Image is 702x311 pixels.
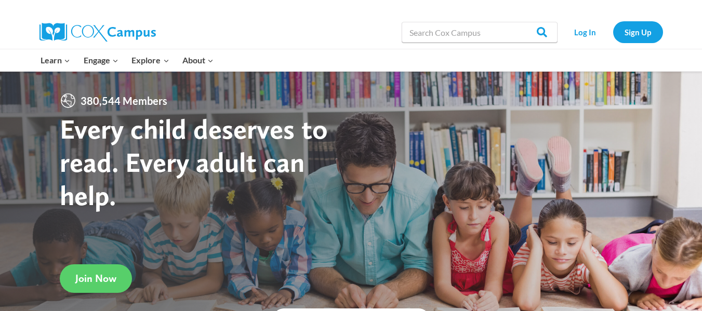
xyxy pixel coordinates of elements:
span: About [182,53,214,67]
span: Join Now [75,272,116,285]
span: 380,544 Members [76,92,171,109]
a: Join Now [60,264,132,293]
nav: Primary Navigation [34,49,220,71]
span: Explore [131,53,169,67]
a: Log In [563,21,608,43]
span: Engage [84,53,118,67]
strong: Every child deserves to read. Every adult can help. [60,112,328,211]
input: Search Cox Campus [402,22,558,43]
a: Sign Up [613,21,663,43]
img: Cox Campus [39,23,156,42]
span: Learn [41,53,70,67]
nav: Secondary Navigation [563,21,663,43]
